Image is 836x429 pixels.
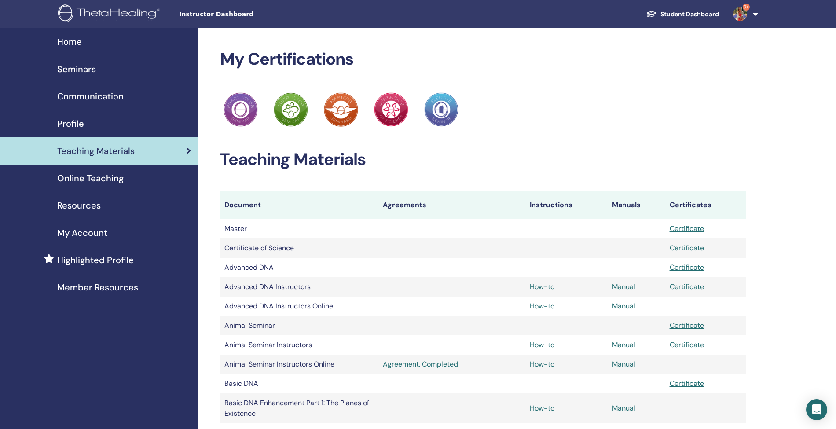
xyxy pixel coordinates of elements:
[58,4,163,24] img: logo.png
[57,281,138,294] span: Member Resources
[525,191,608,219] th: Instructions
[220,393,378,423] td: Basic DNA Enhancement Part 1: The Planes of Existence
[530,359,554,369] a: How-to
[57,253,134,267] span: Highlighted Profile
[220,297,378,316] td: Advanced DNA Instructors Online
[57,226,107,239] span: My Account
[670,243,704,253] a: Certificate
[220,277,378,297] td: Advanced DNA Instructors
[612,359,635,369] a: Manual
[670,282,704,291] a: Certificate
[670,224,704,233] a: Certificate
[530,282,554,291] a: How-to
[57,90,124,103] span: Communication
[608,191,665,219] th: Manuals
[57,172,124,185] span: Online Teaching
[530,403,554,413] a: How-to
[733,7,747,21] img: default.jpg
[224,92,258,127] img: Practitioner
[57,35,82,48] span: Home
[612,301,635,311] a: Manual
[612,403,635,413] a: Manual
[220,374,378,393] td: Basic DNA
[220,316,378,335] td: Animal Seminar
[274,92,308,127] img: Practitioner
[220,150,746,170] h2: Teaching Materials
[57,199,101,212] span: Resources
[612,340,635,349] a: Manual
[57,144,135,158] span: Teaching Materials
[670,340,704,349] a: Certificate
[806,399,827,420] div: Open Intercom Messenger
[612,282,635,291] a: Manual
[220,355,378,374] td: Animal Seminar Instructors Online
[646,10,657,18] img: graduation-cap-white.svg
[220,335,378,355] td: Animal Seminar Instructors
[743,4,750,11] span: 9+
[378,191,525,219] th: Agreements
[179,10,311,19] span: Instructor Dashboard
[530,301,554,311] a: How-to
[57,62,96,76] span: Seminars
[220,258,378,277] td: Advanced DNA
[639,6,726,22] a: Student Dashboard
[670,321,704,330] a: Certificate
[665,191,746,219] th: Certificates
[220,49,746,70] h2: My Certifications
[220,238,378,258] td: Certificate of Science
[220,219,378,238] td: Master
[383,359,521,370] a: Agreement: Completed
[374,92,408,127] img: Practitioner
[220,191,378,219] th: Document
[57,117,84,130] span: Profile
[424,92,458,127] img: Practitioner
[530,340,554,349] a: How-to
[324,92,358,127] img: Practitioner
[670,263,704,272] a: Certificate
[670,379,704,388] a: Certificate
